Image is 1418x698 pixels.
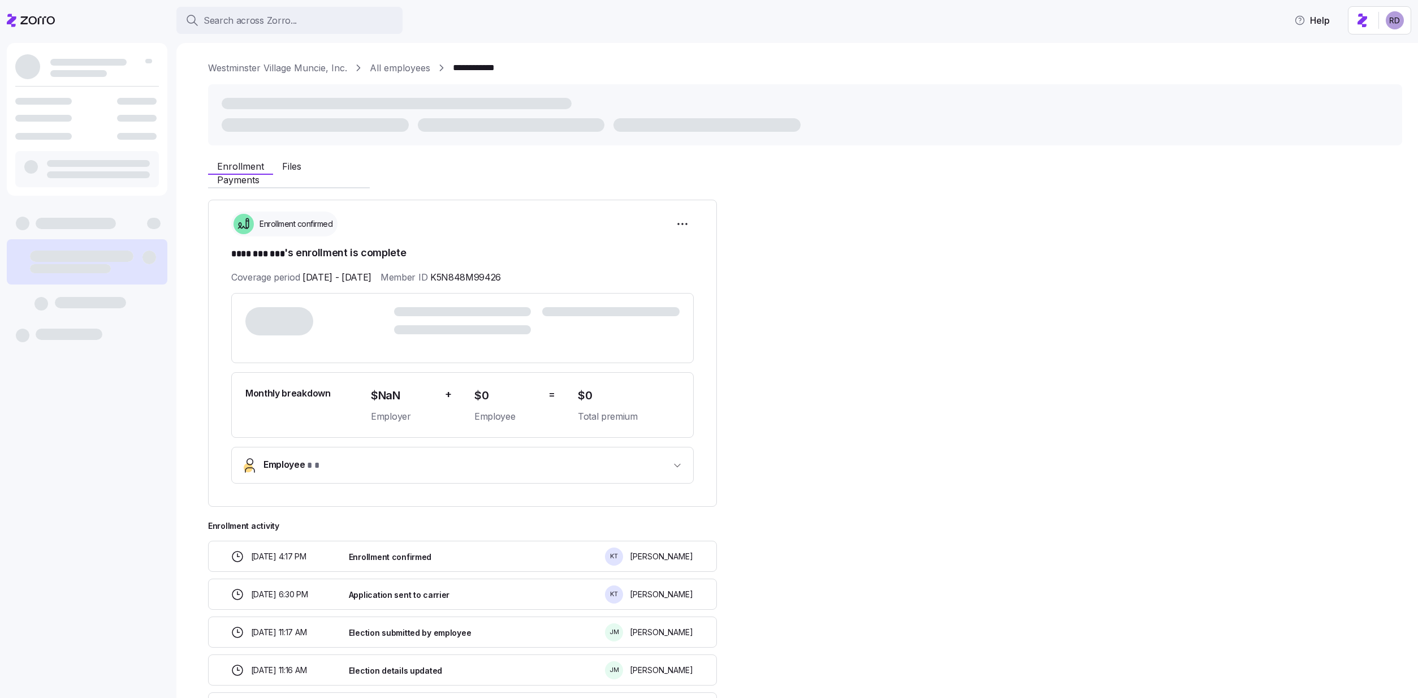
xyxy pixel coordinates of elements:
[208,61,347,75] a: Westminster Village Muncie, Inc.
[474,410,539,424] span: Employee
[217,162,264,171] span: Enrollment
[1285,9,1339,32] button: Help
[349,627,472,639] span: Election submitted by employee
[208,520,717,532] span: Enrollment activity
[578,386,680,405] span: $0
[1386,11,1404,29] img: 6d862e07fa9c5eedf81a4422c42283ac
[371,410,436,424] span: Employer
[251,665,307,676] span: [DATE] 11:16 AM
[176,7,403,34] button: Search across Zorro...
[630,627,693,638] span: [PERSON_NAME]
[245,386,331,400] span: Monthly breakdown
[217,175,260,184] span: Payments
[263,458,319,473] span: Employee
[349,665,442,677] span: Election details updated
[370,61,430,75] a: All employees
[349,589,449,601] span: Application sent to carrier
[231,245,694,261] h1: 's enrollment is complete
[445,386,452,403] span: +
[251,589,308,600] span: [DATE] 6:30 PM
[251,551,306,562] span: [DATE] 4:17 PM
[349,551,431,563] span: Enrollment confirmed
[232,447,693,483] button: Employee* *
[256,218,332,230] span: Enrollment confirmed
[204,14,297,28] span: Search across Zorro...
[474,386,539,405] span: $0
[231,270,371,285] span: Coverage period
[630,665,693,676] span: [PERSON_NAME]
[371,386,436,405] span: $NaN
[302,270,371,285] span: [DATE] - [DATE]
[1294,14,1330,27] span: Help
[548,386,555,403] span: =
[610,553,618,559] span: K T
[630,589,693,600] span: [PERSON_NAME]
[609,629,619,635] span: J M
[381,270,501,285] span: Member ID
[609,667,619,673] span: J M
[578,410,680,424] span: Total premium
[630,551,693,562] span: [PERSON_NAME]
[610,591,618,597] span: K T
[430,270,501,285] span: K5N848M99426
[282,162,301,171] span: Files
[251,627,307,638] span: [DATE] 11:17 AM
